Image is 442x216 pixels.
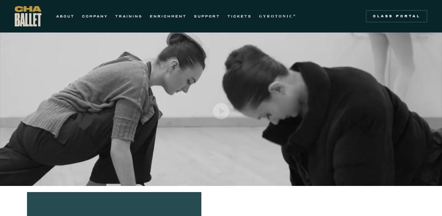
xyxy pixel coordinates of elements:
a: TICKETS [227,13,252,20]
a: SUPPORT [194,13,220,20]
a: Class Portal [366,10,427,22]
a: ENRICHMENT [150,13,187,20]
a: GYROTONIC® [259,13,297,20]
div: Class Portal [370,14,424,19]
strong: GYROTONIC [259,14,293,18]
a: ABOUT [56,13,75,20]
a: COMPANY [82,13,108,20]
sup: ® [293,14,297,17]
a: TRAINING [115,13,142,20]
a: home [15,6,41,26]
